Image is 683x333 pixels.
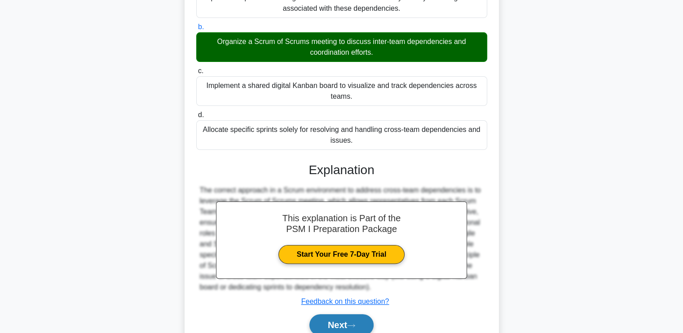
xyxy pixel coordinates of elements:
[198,23,204,31] span: b.
[202,162,482,178] h3: Explanation
[301,298,389,305] a: Feedback on this question?
[196,32,487,62] div: Organize a Scrum of Scrums meeting to discuss inter-team dependencies and coordination efforts.
[200,185,484,293] div: The correct approach in a Scrum environment to address cross-team dependencies is to leverage the...
[198,111,204,118] span: d.
[196,76,487,106] div: Implement a shared digital Kanban board to visualize and track dependencies across teams.
[198,67,203,74] span: c.
[196,120,487,150] div: Allocate specific sprints solely for resolving and handling cross-team dependencies and issues.
[278,245,405,264] a: Start Your Free 7-Day Trial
